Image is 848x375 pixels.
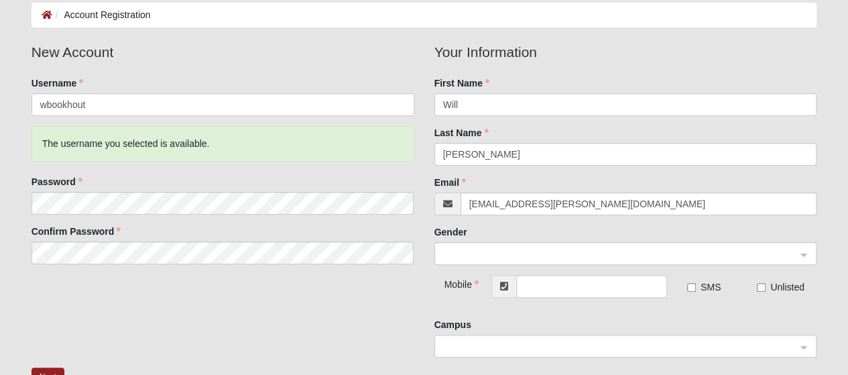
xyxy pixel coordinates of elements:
[701,282,721,292] span: SMS
[32,126,414,162] div: The username you selected is available.
[687,283,696,292] input: SMS
[434,275,467,291] div: Mobile
[32,175,82,189] label: Password
[52,8,151,22] li: Account Registration
[434,225,467,239] label: Gender
[434,76,489,90] label: First Name
[434,318,471,331] label: Campus
[757,283,766,292] input: Unlisted
[770,282,804,292] span: Unlisted
[434,176,466,189] label: Email
[434,42,817,63] legend: Your Information
[32,225,121,238] label: Confirm Password
[32,42,414,63] legend: New Account
[32,76,84,90] label: Username
[434,126,489,140] label: Last Name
